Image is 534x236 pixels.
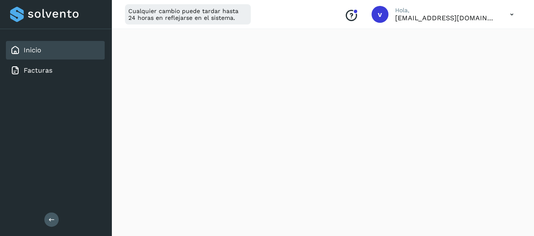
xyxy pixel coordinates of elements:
[24,66,52,74] a: Facturas
[395,14,496,22] p: ventas@portialogistics.com
[125,4,251,24] div: Cualquier cambio puede tardar hasta 24 horas en reflejarse en el sistema.
[24,46,41,54] a: Inicio
[6,41,105,60] div: Inicio
[6,61,105,80] div: Facturas
[395,7,496,14] p: Hola,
